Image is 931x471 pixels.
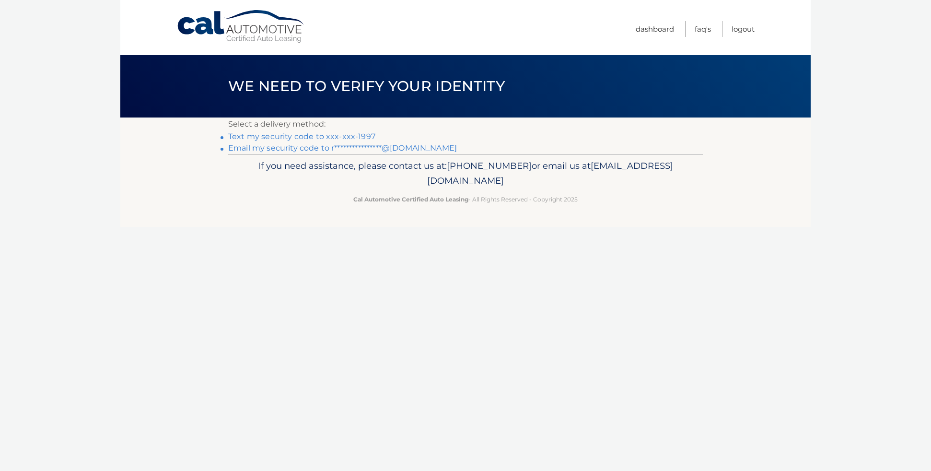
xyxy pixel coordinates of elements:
a: Cal Automotive [176,10,306,44]
p: Select a delivery method: [228,118,703,131]
a: Logout [732,21,755,37]
strong: Cal Automotive Certified Auto Leasing [353,196,468,203]
a: Text my security code to xxx-xxx-1997 [228,132,375,141]
span: [PHONE_NUMBER] [447,160,532,171]
a: FAQ's [695,21,711,37]
a: Dashboard [636,21,674,37]
span: We need to verify your identity [228,77,505,95]
p: - All Rights Reserved - Copyright 2025 [234,194,697,204]
p: If you need assistance, please contact us at: or email us at [234,158,697,189]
